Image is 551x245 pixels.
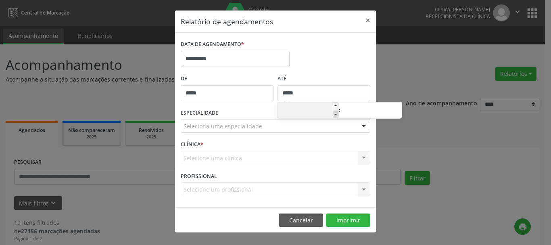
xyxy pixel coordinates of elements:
[181,16,273,27] h5: Relatório de agendamentos
[184,122,262,130] span: Seleciona uma especialidade
[181,138,203,151] label: CLÍNICA
[326,214,370,227] button: Imprimir
[181,38,244,51] label: DATA DE AGENDAMENTO
[181,107,218,119] label: ESPECIALIDADE
[181,170,217,182] label: PROFISSIONAL
[279,214,323,227] button: Cancelar
[360,10,376,30] button: Close
[338,102,341,118] span: :
[341,103,402,119] input: Minute
[181,73,273,85] label: De
[278,103,338,119] input: Hour
[278,73,370,85] label: ATÉ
